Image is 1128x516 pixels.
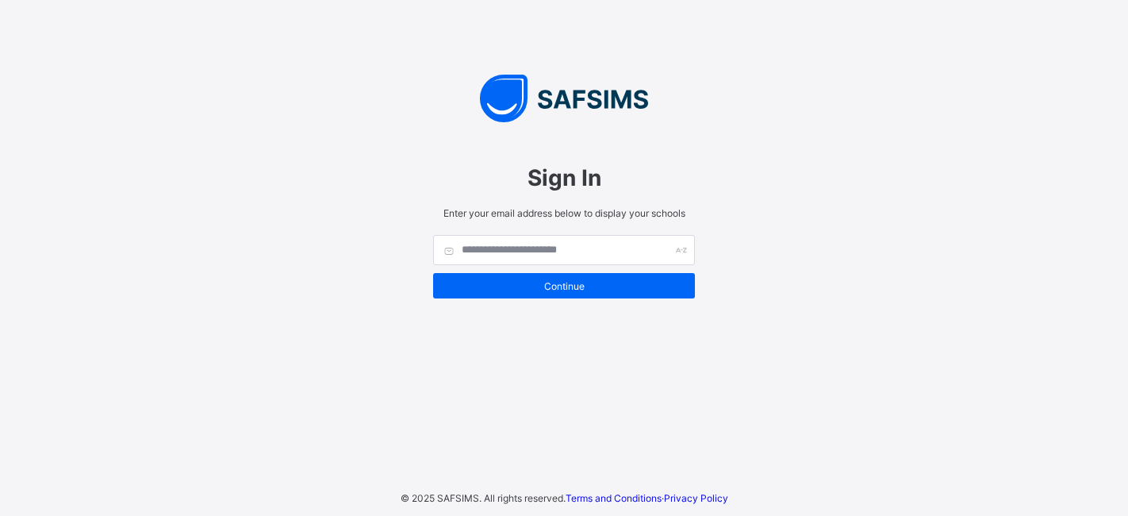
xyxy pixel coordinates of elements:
span: · [566,492,728,504]
img: SAFSIMS Logo [417,75,711,122]
span: © 2025 SAFSIMS. All rights reserved. [401,492,566,504]
a: Privacy Policy [664,492,728,504]
span: Enter your email address below to display your schools [433,207,695,219]
span: Continue [445,280,683,292]
span: Sign In [433,164,695,191]
a: Terms and Conditions [566,492,662,504]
